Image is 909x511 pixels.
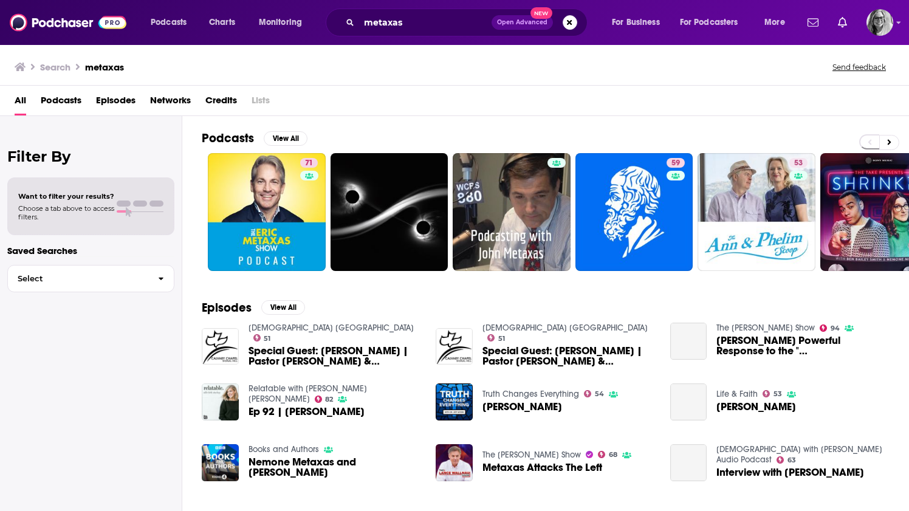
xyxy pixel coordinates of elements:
[716,335,890,356] a: Eric Metaxas's Powerful Response to the "Christian Nationalist" Slur
[202,383,239,420] img: Ep 92 | Eric Metaxas
[337,9,599,36] div: Search podcasts, credits, & more...
[595,391,604,397] span: 54
[249,457,422,478] a: Nemone Metaxas and Raymond Antrobus
[10,11,126,34] img: Podchaser - Follow, Share and Rate Podcasts
[482,389,579,399] a: Truth Changes Everything
[831,326,840,331] span: 94
[667,158,685,168] a: 59
[249,457,422,478] span: Nemone Metaxas and [PERSON_NAME]
[253,334,271,341] a: 51
[18,204,114,221] span: Choose a tab above to access filters.
[716,444,882,465] a: Calvary Church with Skip Heitzig Audio Podcast
[249,346,422,366] span: Special Guest: [PERSON_NAME] | Pastor [PERSON_NAME] & [PERSON_NAME]
[482,402,562,412] a: Eric Metaxas
[787,458,796,463] span: 63
[482,402,562,412] span: [PERSON_NAME]
[264,131,307,146] button: View All
[259,14,302,31] span: Monitoring
[866,9,893,36] span: Logged in as KRobison
[96,91,135,115] a: Episodes
[482,462,602,473] a: Metaxas Attacks The Left
[584,390,604,397] a: 54
[789,158,808,168] a: 53
[150,91,191,115] a: Networks
[716,323,815,333] a: The Charlie Kirk Show
[8,275,148,283] span: Select
[716,389,758,399] a: Life & Faith
[436,383,473,420] img: Eric Metaxas
[208,153,326,271] a: 71
[482,450,581,460] a: The Lance Wallnau Show
[249,406,365,417] span: Ep 92 | [PERSON_NAME]
[716,467,864,478] span: Interview with [PERSON_NAME]
[250,13,318,32] button: open menu
[359,13,492,32] input: Search podcasts, credits, & more...
[777,456,796,464] a: 63
[205,91,237,115] a: Credits
[497,19,547,26] span: Open Advanced
[18,192,114,201] span: Want to filter your results?
[202,300,305,315] a: EpisodesView All
[315,396,334,403] a: 82
[672,13,756,32] button: open menu
[763,390,782,397] a: 53
[803,12,823,33] a: Show notifications dropdown
[670,444,707,481] a: Interview with Eric Metaxas
[249,406,365,417] a: Ep 92 | Eric Metaxas
[756,13,800,32] button: open menu
[598,451,617,458] a: 68
[866,9,893,36] img: User Profile
[487,334,505,341] a: 51
[671,157,680,170] span: 59
[482,346,656,366] a: Special Guest: Eric Metaxas | Pastor James Kaddis & Eric Metaxas
[575,153,693,271] a: 59
[498,336,505,341] span: 51
[716,402,796,412] a: Eric Metaxas
[201,13,242,32] a: Charts
[142,13,202,32] button: open menu
[436,328,473,365] img: Special Guest: Eric Metaxas | Pastor James Kaddis & Eric Metaxas
[41,91,81,115] a: Podcasts
[603,13,675,32] button: open menu
[764,14,785,31] span: More
[252,91,270,115] span: Lists
[264,336,270,341] span: 51
[680,14,738,31] span: For Podcasters
[492,15,553,30] button: Open AdvancedNew
[202,444,239,481] img: Nemone Metaxas and Raymond Antrobus
[609,452,617,458] span: 68
[436,444,473,481] img: Metaxas Attacks The Left
[530,7,552,19] span: New
[833,12,852,33] a: Show notifications dropdown
[249,383,367,404] a: Relatable with Allie Beth Stuckey
[202,328,239,365] img: Special Guest: Eric Metaxas | Pastor James Kaddis & Eric Metaxas
[209,14,235,31] span: Charts
[7,265,174,292] button: Select
[774,391,782,397] span: 53
[249,444,319,454] a: Books and Authors
[151,14,187,31] span: Podcasts
[249,323,414,333] a: Calvary Chapel Signal Hill
[325,397,333,402] span: 82
[85,61,124,73] h3: metaxas
[40,61,70,73] h3: Search
[202,300,252,315] h2: Episodes
[670,323,707,360] a: Eric Metaxas's Powerful Response to the "Christian Nationalist" Slur
[15,91,26,115] a: All
[202,131,307,146] a: PodcastsView All
[716,467,864,478] a: Interview with Eric Metaxas
[612,14,660,31] span: For Business
[482,346,656,366] span: Special Guest: [PERSON_NAME] | Pastor [PERSON_NAME] & [PERSON_NAME]
[261,300,305,315] button: View All
[866,9,893,36] button: Show profile menu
